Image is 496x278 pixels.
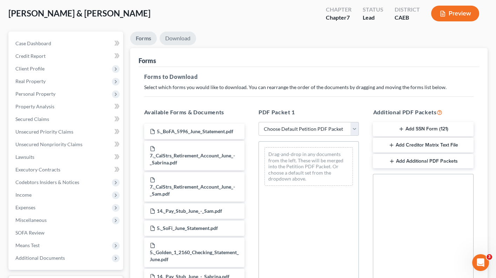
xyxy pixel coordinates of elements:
[150,184,235,197] span: 7._CalStrs_Retirement_Account_June_-_Sam.pdf
[373,138,473,152] button: Add Creditor Matrix Text File
[15,167,60,172] span: Executory Contracts
[157,208,222,214] span: 14._Pay_Stub_June_-_Sam.pdf
[15,116,49,122] span: Secured Claims
[150,249,239,262] span: 5._Golden_1_2160_Checking_Statement_June.pdf
[373,154,473,169] button: Add Additional PDF Packets
[144,73,474,81] h5: Forms to Download
[395,6,420,14] div: District
[487,254,492,260] span: 3
[139,56,156,65] div: Forms
[10,138,123,151] a: Unsecured Nonpriority Claims
[10,50,123,62] a: Credit Report
[144,84,474,91] p: Select which forms you would like to download. You can rearrange the order of the documents by dr...
[15,91,55,97] span: Personal Property
[15,103,54,109] span: Property Analysis
[15,179,79,185] span: Codebtors Insiders & Notices
[15,255,65,261] span: Additional Documents
[326,14,351,22] div: Chapter
[15,242,40,248] span: Means Test
[15,192,32,198] span: Income
[15,204,35,210] span: Expenses
[15,129,73,135] span: Unsecured Priority Claims
[472,254,489,271] iframe: Intercom live chat
[15,230,45,236] span: SOFA Review
[157,225,218,231] span: 5._SoFi_June_Statement.pdf
[15,217,47,223] span: Miscellaneous
[10,126,123,138] a: Unsecured Priority Claims
[10,151,123,163] a: Lawsuits
[15,78,46,84] span: Real Property
[363,6,383,14] div: Status
[347,14,350,21] span: 7
[157,128,233,134] span: 5._BoFA_5996_June_Statement.pdf
[150,152,235,165] span: 7._CalStrs_Retirement_Account_June_-_Sabrina.pdf
[10,163,123,176] a: Executory Contracts
[130,32,157,45] a: Forms
[363,14,383,22] div: Lead
[15,66,45,72] span: Client Profile
[15,154,34,160] span: Lawsuits
[10,113,123,126] a: Secured Claims
[10,100,123,113] a: Property Analysis
[10,226,123,239] a: SOFA Review
[373,122,473,137] button: Add SSN Form (121)
[15,53,46,59] span: Credit Report
[431,6,479,21] button: Preview
[144,108,244,116] h5: Available Forms & Documents
[326,6,351,14] div: Chapter
[160,32,196,45] a: Download
[10,37,123,50] a: Case Dashboard
[15,40,51,46] span: Case Dashboard
[259,108,359,116] h5: PDF Packet 1
[373,108,473,116] h5: Additional PDF Packets
[264,147,353,186] div: Drag-and-drop in any documents from the left. These will be merged into the Petition PDF Packet. ...
[395,14,420,22] div: CAEB
[15,141,82,147] span: Unsecured Nonpriority Claims
[8,8,150,18] span: [PERSON_NAME] & [PERSON_NAME]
